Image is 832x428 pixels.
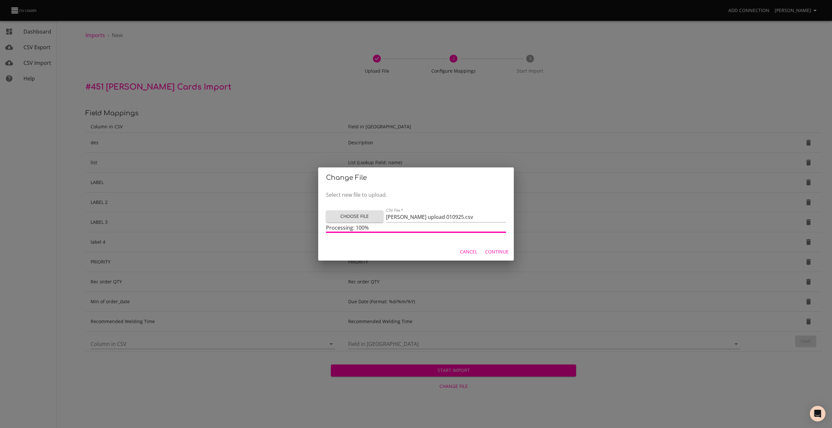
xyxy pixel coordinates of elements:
h2: Change File [326,173,506,183]
label: CSV File [386,208,403,212]
p: Select new file to upload. [326,191,506,199]
span: Continue [485,248,509,256]
button: Choose File [326,210,383,222]
div: Open Intercom Messenger [810,406,825,421]
button: Continue [483,246,511,258]
button: Cancel [457,246,480,258]
span: Cancel [460,248,477,256]
span: Choose File [331,212,378,221]
span: Processing: 100% [326,224,369,231]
